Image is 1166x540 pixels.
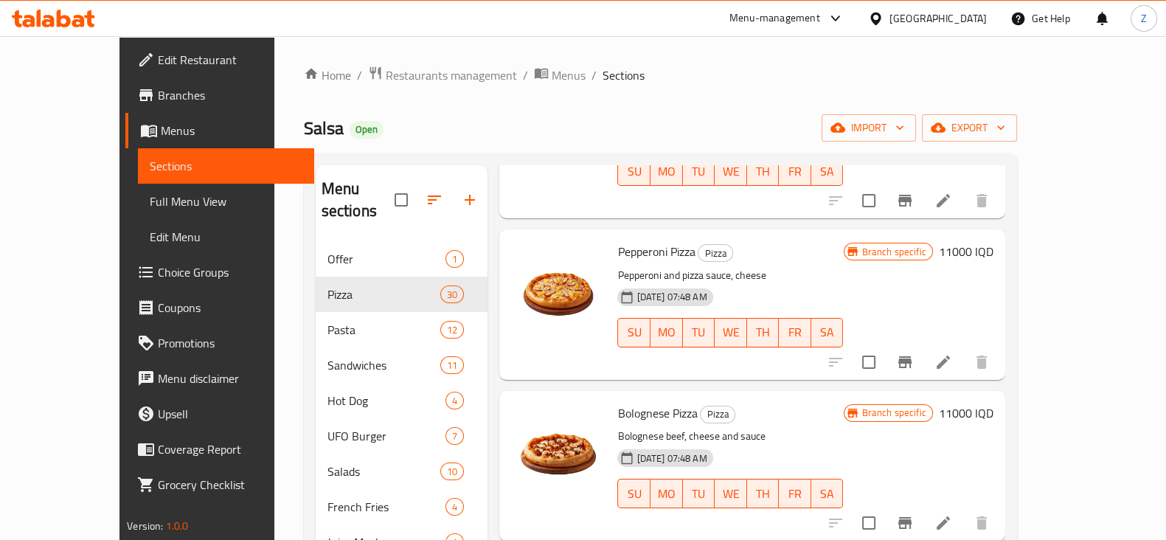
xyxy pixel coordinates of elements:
a: Edit menu item [934,353,952,371]
h2: Menu sections [322,178,395,222]
div: items [440,463,464,480]
a: Full Menu View [138,184,314,219]
button: MO [650,479,683,508]
span: Full Menu View [150,193,302,210]
div: items [445,498,464,516]
button: FR [779,318,811,347]
li: / [523,66,528,84]
span: MO [656,161,677,182]
div: UFO Burger7 [316,418,488,454]
a: Menus [534,66,586,85]
div: Salads10 [316,454,488,489]
img: Pepperoni Pizza [511,241,605,336]
span: Select to update [853,347,884,378]
button: import [822,114,916,142]
span: Pepperoni Pizza [617,240,695,263]
button: WE [715,318,747,347]
span: Branch specific [856,245,932,259]
span: French Fries [327,498,446,516]
h6: 11000 IQD [939,403,993,423]
button: delete [964,183,999,218]
span: 4 [446,394,463,408]
div: Pizza [698,244,733,262]
span: Pizza [327,285,440,303]
button: SU [617,479,650,508]
span: Choice Groups [158,263,302,281]
span: Branches [158,86,302,104]
div: items [445,250,464,268]
span: [DATE] 07:48 AM [631,290,712,304]
span: Open [350,123,384,136]
h6: 11000 IQD [939,241,993,262]
li: / [357,66,362,84]
div: French Fries4 [316,489,488,525]
button: TH [747,318,780,347]
span: Pizza [698,245,732,262]
span: import [833,119,904,137]
a: Grocery Checklist [125,467,314,502]
span: WE [721,161,741,182]
span: Salads [327,463,440,480]
span: 4 [446,500,463,514]
a: Promotions [125,325,314,361]
span: Menus [161,122,302,139]
span: Edit Menu [150,228,302,246]
span: Menu disclaimer [158,370,302,387]
div: items [440,356,464,374]
span: Salsa [304,111,344,145]
span: Offer [327,250,446,268]
div: [GEOGRAPHIC_DATA] [889,10,987,27]
a: Choice Groups [125,255,314,290]
a: Menu disclaimer [125,361,314,396]
span: Upsell [158,405,302,423]
div: Offer1 [316,241,488,277]
a: Upsell [125,396,314,432]
div: Pizza [700,406,735,423]
div: Hot Dog [327,392,446,409]
span: Sections [603,66,645,84]
span: TH [753,161,774,182]
button: SU [617,318,650,347]
span: 1 [446,252,463,266]
span: Sort sections [417,182,452,218]
span: 12 [441,323,463,337]
span: Pizza [701,406,735,423]
span: Z [1141,10,1147,27]
span: 11 [441,359,463,373]
button: SU [617,156,650,186]
span: SU [624,483,645,505]
button: WE [715,479,747,508]
span: Select to update [853,185,884,216]
button: export [922,114,1017,142]
span: Select all sections [386,184,417,215]
img: Bolognese Pizza [511,403,605,497]
span: TU [689,161,709,182]
span: SA [817,322,838,343]
nav: breadcrumb [304,66,1017,85]
div: Menu-management [729,10,820,27]
span: export [934,119,1005,137]
span: FR [785,483,805,505]
button: SA [811,156,844,186]
div: Pizza30 [316,277,488,312]
button: MO [650,318,683,347]
a: Edit menu item [934,192,952,210]
span: TH [753,322,774,343]
span: TU [689,483,709,505]
button: SA [811,318,844,347]
button: Branch-specific-item [887,345,923,380]
span: UFO Burger [327,427,446,445]
a: Branches [125,77,314,113]
div: Open [350,121,384,139]
span: Grocery Checklist [158,476,302,494]
a: Home [304,66,351,84]
a: Coverage Report [125,432,314,467]
div: Sandwiches [327,356,440,374]
div: items [440,285,464,303]
button: TU [683,318,715,347]
a: Sections [138,148,314,184]
span: [DATE] 07:48 AM [631,451,712,465]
